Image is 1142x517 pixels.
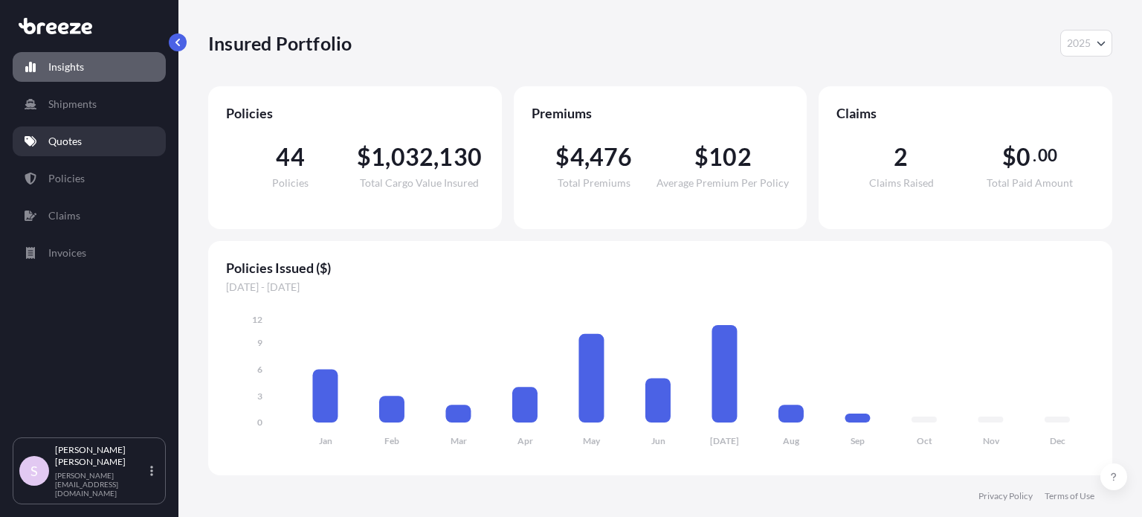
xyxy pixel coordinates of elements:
[851,435,865,446] tspan: Sep
[48,171,85,186] p: Policies
[783,435,800,446] tspan: Aug
[710,435,739,446] tspan: [DATE]
[257,364,262,375] tspan: 6
[360,178,479,188] span: Total Cargo Value Insured
[978,490,1033,502] a: Privacy Policy
[584,145,590,169] span: ,
[48,245,86,260] p: Invoices
[570,145,584,169] span: 4
[48,134,82,149] p: Quotes
[13,238,166,268] a: Invoices
[1050,435,1065,446] tspan: Dec
[657,178,789,188] span: Average Premium Per Policy
[13,126,166,156] a: Quotes
[590,145,633,169] span: 476
[532,104,790,122] span: Premiums
[13,52,166,82] a: Insights
[1060,30,1112,57] button: Year Selector
[257,391,262,402] tspan: 3
[987,178,1073,188] span: Total Paid Amount
[357,145,371,169] span: $
[371,145,385,169] span: 1
[276,145,304,169] span: 44
[226,104,484,122] span: Policies
[983,435,1000,446] tspan: Nov
[385,145,390,169] span: ,
[1016,145,1030,169] span: 0
[226,280,1094,295] span: [DATE] - [DATE]
[869,178,934,188] span: Claims Raised
[709,145,752,169] span: 102
[433,145,439,169] span: ,
[555,145,570,169] span: $
[694,145,709,169] span: $
[257,417,262,428] tspan: 0
[583,435,601,446] tspan: May
[13,164,166,193] a: Policies
[1067,36,1091,51] span: 2025
[1045,490,1094,502] a: Terms of Use
[208,31,352,55] p: Insured Portfolio
[55,444,147,468] p: [PERSON_NAME] [PERSON_NAME]
[257,337,262,348] tspan: 9
[48,208,80,223] p: Claims
[391,145,434,169] span: 032
[894,145,908,169] span: 2
[272,178,309,188] span: Policies
[651,435,665,446] tspan: Jun
[252,314,262,325] tspan: 12
[55,471,147,498] p: [PERSON_NAME][EMAIL_ADDRESS][DOMAIN_NAME]
[48,97,97,112] p: Shipments
[558,178,630,188] span: Total Premiums
[836,104,1094,122] span: Claims
[1038,150,1057,161] span: 00
[439,145,482,169] span: 130
[30,463,38,478] span: S
[13,89,166,119] a: Shipments
[13,201,166,231] a: Claims
[917,435,932,446] tspan: Oct
[1033,150,1036,161] span: .
[451,435,467,446] tspan: Mar
[517,435,533,446] tspan: Apr
[226,259,1094,277] span: Policies Issued ($)
[319,435,332,446] tspan: Jan
[384,435,399,446] tspan: Feb
[1002,145,1016,169] span: $
[48,60,84,74] p: Insights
